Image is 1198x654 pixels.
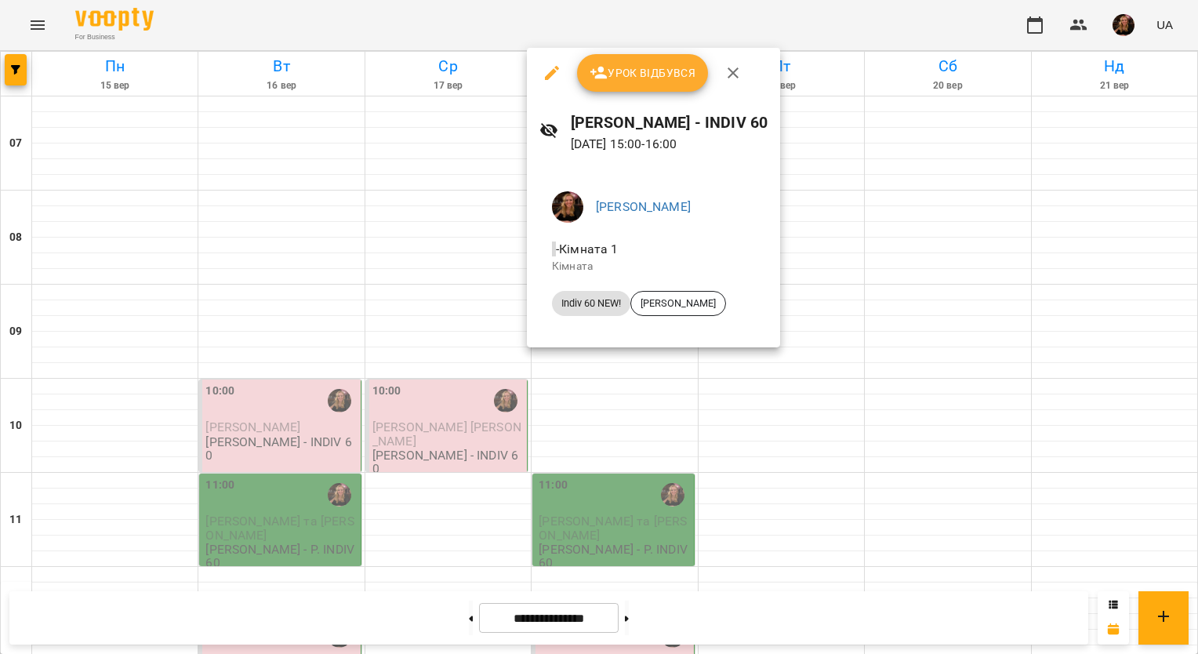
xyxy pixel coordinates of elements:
[552,296,630,311] span: Indiv 60 NEW!
[577,54,709,92] button: Урок відбувся
[571,111,768,135] h6: [PERSON_NAME] - INDIV 60
[552,259,755,274] p: Кімната
[552,242,622,256] span: - Кімната 1
[552,191,583,223] img: 019b2ef03b19e642901f9fba5a5c5a68.jpg
[630,291,726,316] div: [PERSON_NAME]
[590,64,696,82] span: Урок відбувся
[571,135,768,154] p: [DATE] 15:00 - 16:00
[596,199,691,214] a: [PERSON_NAME]
[631,296,725,311] span: [PERSON_NAME]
